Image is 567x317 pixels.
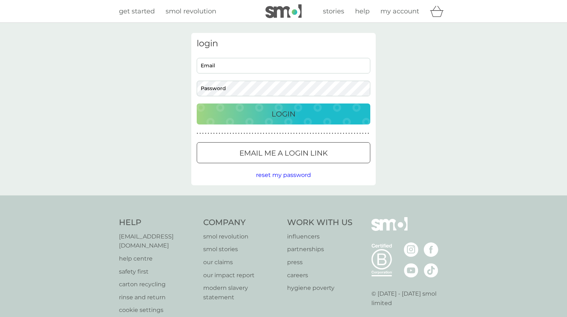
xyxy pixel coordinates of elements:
[119,217,196,228] h4: Help
[213,132,215,135] p: ●
[357,132,358,135] p: ●
[119,7,155,15] span: get started
[166,7,216,15] span: smol revolution
[346,132,347,135] p: ●
[323,7,344,15] span: stories
[210,132,212,135] p: ●
[312,132,314,135] p: ●
[287,232,353,241] p: influencers
[119,305,196,315] p: cookie settings
[200,132,201,135] p: ●
[197,142,370,163] button: Email me a login link
[246,132,248,135] p: ●
[304,132,306,135] p: ●
[252,132,253,135] p: ●
[268,132,270,135] p: ●
[119,280,196,289] a: carton recycling
[324,132,325,135] p: ●
[244,132,245,135] p: ●
[119,6,155,17] a: get started
[355,6,370,17] a: help
[230,132,231,135] p: ●
[287,245,353,254] a: partnerships
[197,103,370,124] button: Login
[224,132,226,135] p: ●
[166,6,216,17] a: smol revolution
[287,258,353,267] a: press
[334,132,336,135] p: ●
[355,7,370,15] span: help
[249,132,251,135] p: ●
[359,132,361,135] p: ●
[368,132,369,135] p: ●
[119,293,196,302] a: rinse and return
[119,254,196,263] a: help centre
[362,132,364,135] p: ●
[348,132,350,135] p: ●
[365,132,366,135] p: ●
[260,132,261,135] p: ●
[238,132,239,135] p: ●
[351,132,353,135] p: ●
[404,263,418,278] img: visit the smol Youtube page
[233,132,234,135] p: ●
[119,232,196,250] a: [EMAIL_ADDRESS][DOMAIN_NAME]
[265,4,302,18] img: smol
[257,132,259,135] p: ●
[255,132,256,135] p: ●
[203,245,280,254] p: smol stories
[203,232,280,241] a: smol revolution
[203,258,280,267] a: our claims
[287,271,353,280] a: careers
[293,132,295,135] p: ●
[197,132,198,135] p: ●
[277,132,278,135] p: ●
[256,172,311,178] span: reset my password
[203,283,280,302] a: modern slavery statement
[380,7,419,15] span: my account
[203,217,280,228] h4: Company
[371,289,448,308] p: © [DATE] - [DATE] smol limited
[282,132,283,135] p: ●
[227,132,229,135] p: ●
[263,132,264,135] p: ●
[329,132,331,135] p: ●
[287,217,353,228] h4: Work With Us
[307,132,308,135] p: ●
[424,263,438,278] img: visit the smol Tiktok page
[202,132,204,135] p: ●
[424,242,438,257] img: visit the smol Facebook page
[296,132,298,135] p: ●
[302,132,303,135] p: ●
[219,132,220,135] p: ●
[205,132,206,135] p: ●
[235,132,237,135] p: ●
[222,132,223,135] p: ●
[326,132,328,135] p: ●
[272,108,295,120] p: Login
[208,132,209,135] p: ●
[197,38,370,49] h3: login
[310,132,311,135] p: ●
[203,271,280,280] a: our impact report
[288,132,289,135] p: ●
[380,6,419,17] a: my account
[343,132,344,135] p: ●
[285,132,286,135] p: ●
[430,4,448,18] div: basket
[299,132,300,135] p: ●
[280,132,281,135] p: ●
[321,132,322,135] p: ●
[119,267,196,276] a: safety first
